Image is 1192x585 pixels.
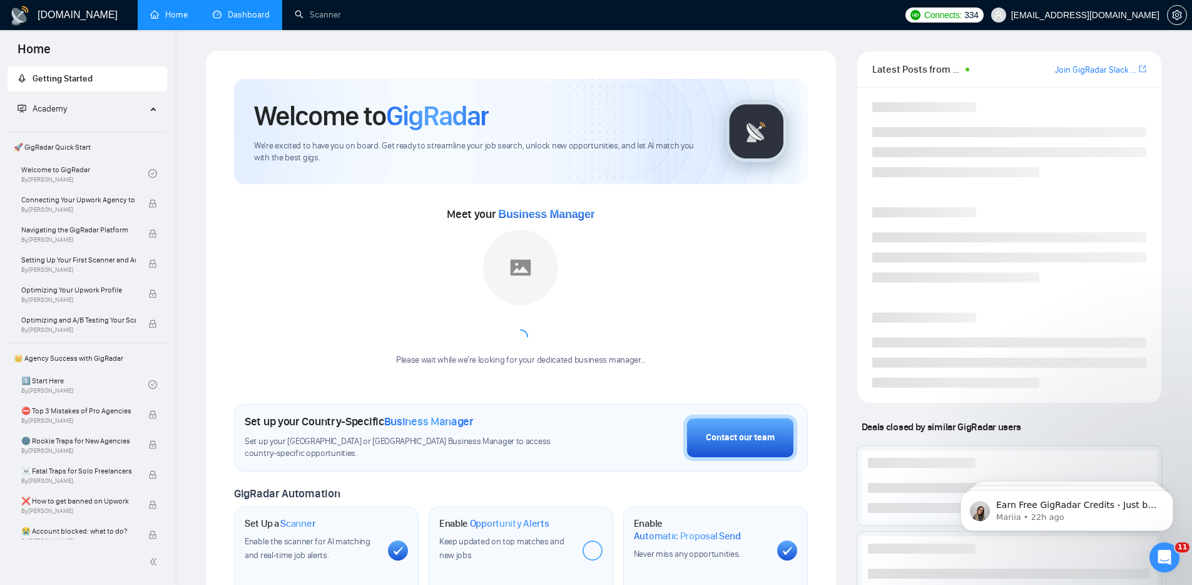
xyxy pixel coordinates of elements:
span: 334 [964,8,978,22]
span: rocket [18,74,26,83]
span: loading [513,329,528,344]
img: placeholder.png [483,230,558,305]
span: 😭 Account blocked: what to do? [21,525,136,537]
span: By [PERSON_NAME] [21,447,136,455]
span: Set up your [GEOGRAPHIC_DATA] or [GEOGRAPHIC_DATA] Business Manager to access country-specific op... [245,436,576,460]
span: lock [148,470,157,479]
span: lock [148,500,157,509]
span: 🚀 GigRadar Quick Start [9,135,166,160]
span: Navigating the GigRadar Platform [21,224,136,236]
a: Join GigRadar Slack Community [1055,63,1136,77]
h1: Welcome to [254,99,489,133]
span: By [PERSON_NAME] [21,477,136,485]
span: By [PERSON_NAME] [21,417,136,425]
a: homeHome [150,9,188,20]
button: setting [1167,5,1187,25]
h1: Set up your Country-Specific [245,415,474,428]
a: setting [1167,10,1187,20]
h1: Enable [439,517,549,530]
span: check-circle [148,380,157,389]
span: lock [148,531,157,539]
span: check-circle [148,169,157,178]
a: dashboardDashboard [213,9,270,20]
span: user [994,11,1003,19]
span: Scanner [280,517,315,530]
h1: Enable [634,517,767,542]
span: By [PERSON_NAME] [21,206,136,214]
h1: Set Up a [245,517,315,530]
span: Business Manager [498,208,594,220]
span: Business Manager [384,415,474,428]
span: lock [148,289,157,298]
iframe: Intercom live chat [1149,542,1179,572]
span: 👑 Agency Success with GigRadar [9,346,166,371]
a: 1️⃣ Start HereBy[PERSON_NAME] [21,371,148,398]
span: Latest Posts from the GigRadar Community [872,61,962,77]
span: lock [148,410,157,419]
span: Connects: [924,8,962,22]
img: upwork-logo.png [910,10,920,20]
span: fund-projection-screen [18,104,26,113]
span: By [PERSON_NAME] [21,326,136,334]
span: Optimizing and A/B Testing Your Scanner for Better Results [21,314,136,326]
span: lock [148,319,157,328]
span: Optimizing Your Upwork Profile [21,284,136,296]
span: export [1139,64,1146,74]
span: lock [148,259,157,268]
span: By [PERSON_NAME] [21,296,136,304]
span: 🌚 Rookie Traps for New Agencies [21,435,136,447]
span: By [PERSON_NAME] [21,236,136,244]
span: ⛔ Top 3 Mistakes of Pro Agencies [21,405,136,417]
span: Keep updated on top matches and new jobs. [439,536,564,561]
li: Getting Started [8,66,167,91]
span: By [PERSON_NAME] [21,507,136,515]
span: Never miss any opportunities. [634,549,740,559]
span: lock [148,199,157,208]
img: gigradar-logo.png [725,100,788,163]
span: ☠️ Fatal Traps for Solo Freelancers [21,465,136,477]
span: Home [8,40,61,66]
span: Deals closed by similar GigRadar users [857,416,1026,438]
span: 11 [1175,542,1189,552]
span: We're excited to have you on board. Get ready to streamline your job search, unlock new opportuni... [254,140,705,164]
span: GigRadar [386,99,489,133]
div: Please wait while we're looking for your dedicated business manager... [389,355,653,366]
span: setting [1168,10,1186,20]
span: By [PERSON_NAME] [21,266,136,274]
span: Enable the scanner for AI matching and real-time job alerts. [245,536,370,561]
span: Meet your [447,207,594,221]
span: GigRadar Automation [234,487,340,500]
button: Contact our team [683,415,797,461]
img: logo [10,6,30,26]
iframe: Intercom notifications message [942,463,1192,551]
span: Opportunity Alerts [470,517,549,530]
span: By [PERSON_NAME] [21,537,136,545]
span: Academy [18,103,67,114]
span: Getting Started [33,73,93,84]
span: double-left [149,556,161,568]
span: Automatic Proposal Send [634,530,741,542]
a: export [1139,63,1146,75]
span: ❌ How to get banned on Upwork [21,495,136,507]
span: Connecting Your Upwork Agency to GigRadar [21,194,136,206]
span: Setting Up Your First Scanner and Auto-Bidder [21,254,136,266]
div: Contact our team [706,431,775,445]
span: Academy [33,103,67,114]
a: searchScanner [295,9,341,20]
a: Welcome to GigRadarBy[PERSON_NAME] [21,160,148,187]
span: lock [148,440,157,449]
span: lock [148,229,157,238]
